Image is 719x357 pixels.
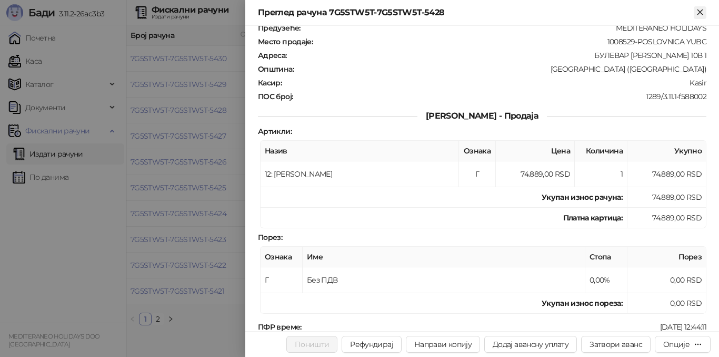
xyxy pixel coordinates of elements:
[258,6,694,19] div: Преглед рачуна 7G5STW5T-7G5STW5T-5428
[585,247,627,267] th: Стопа
[258,23,301,33] strong: Предузеће :
[627,187,706,208] td: 74.889,00 RSD
[575,141,627,161] th: Количина
[288,51,707,60] div: БУЛЕВАР [PERSON_NAME] 10В 1
[563,213,623,223] strong: Платна картица :
[414,340,472,349] span: Направи копију
[575,161,627,187] td: 1
[627,141,706,161] th: Укупно
[258,37,313,46] strong: Место продаје :
[496,161,575,187] td: 74.889,00 RSD
[459,161,496,187] td: Г
[303,322,707,332] div: [DATE] 12:44:11
[655,336,711,353] button: Опције
[496,141,575,161] th: Цена
[258,322,302,332] strong: ПФР време :
[258,51,287,60] strong: Адреса :
[542,192,623,202] strong: Укупан износ рачуна :
[261,161,459,187] td: 12: [PERSON_NAME]
[663,340,690,349] div: Опције
[258,127,292,136] strong: Артикли :
[258,78,282,88] strong: Касир :
[303,267,585,293] td: Без ПДВ
[406,336,480,353] button: Направи копију
[261,267,303,293] td: Г
[342,336,402,353] button: Рефундирај
[295,64,707,74] div: [GEOGRAPHIC_DATA] ([GEOGRAPHIC_DATA])
[314,37,707,46] div: 1008529-POSLOVNICA YUBC
[484,336,577,353] button: Додај авансну уплату
[258,233,282,242] strong: Порез :
[581,336,651,353] button: Затвори аванс
[258,92,293,101] strong: ПОС број :
[417,111,547,121] span: [PERSON_NAME] - Продаја
[459,141,496,161] th: Ознака
[627,293,706,314] td: 0,00 RSD
[261,141,459,161] th: Назив
[286,336,338,353] button: Поништи
[294,92,707,101] div: 1289/3.11.1-f588002
[283,78,707,88] div: Kasir
[627,208,706,228] td: 74.889,00 RSD
[303,247,585,267] th: Име
[694,6,706,19] button: Close
[542,298,623,308] strong: Укупан износ пореза:
[627,161,706,187] td: 74.889,00 RSD
[627,247,706,267] th: Порез
[302,23,707,33] div: MEDITERANEO HOLIDAYS
[627,267,706,293] td: 0,00 RSD
[585,267,627,293] td: 0,00%
[258,64,294,74] strong: Општина :
[261,247,303,267] th: Ознака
